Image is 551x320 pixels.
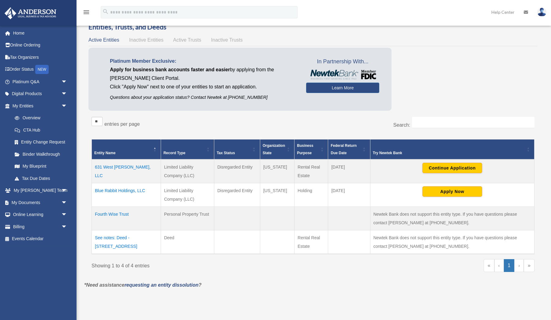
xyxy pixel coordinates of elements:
[484,259,494,272] a: First
[370,207,534,230] td: Newtek Bank does not support this entity type. If you have questions please contact [PERSON_NAME]...
[173,37,201,43] span: Active Trusts
[260,159,294,183] td: [US_STATE]
[422,186,482,197] button: Apply Now
[3,7,58,19] img: Anderson Advisors Platinum Portal
[102,8,109,15] i: search
[294,183,328,207] td: Holding
[331,143,357,155] span: Federal Return Due Date
[422,163,482,173] button: Continue Application
[88,22,538,32] h3: Entities, Trusts, and Deeds
[514,259,524,272] a: Next
[61,209,73,221] span: arrow_drop_down
[9,124,73,136] a: CTA Hub
[294,230,328,254] td: Rental Real Estate
[263,143,285,155] span: Organization State
[129,37,163,43] span: Inactive Entities
[214,140,260,160] th: Tax Status: Activate to sort
[125,282,199,288] a: requesting an entity dissolution
[92,230,161,254] td: See notes: Deed - [STREET_ADDRESS]
[92,159,161,183] td: 631 West [PERSON_NAME], LLC
[211,37,243,43] span: Inactive Trusts
[84,282,201,288] em: *Need assistance ?
[297,143,313,155] span: Business Purpose
[9,172,73,184] a: Tax Due Dates
[4,209,77,221] a: Online Learningarrow_drop_down
[328,159,370,183] td: [DATE]
[161,230,214,254] td: Deed
[370,230,534,254] td: Newtek Bank does not support this entity type. If you have questions please contact [PERSON_NAME]...
[524,259,534,272] a: Last
[110,83,297,91] p: Click "Apply Now" next to one of your entities to start an application.
[88,37,119,43] span: Active Entities
[214,159,260,183] td: Disregarded Entity
[4,184,77,197] a: My [PERSON_NAME] Teamarrow_drop_down
[214,183,260,207] td: Disregarded Entity
[110,57,297,65] p: Platinum Member Exclusive:
[494,259,504,272] a: Previous
[104,121,140,127] label: entries per page
[110,67,230,72] span: Apply for business bank accounts faster and easier
[9,112,70,124] a: Overview
[92,140,161,160] th: Entity Name: Activate to invert sorting
[83,11,90,16] a: menu
[61,184,73,197] span: arrow_drop_down
[83,9,90,16] i: menu
[4,39,77,51] a: Online Ordering
[260,140,294,160] th: Organization State: Activate to sort
[4,27,77,39] a: Home
[92,207,161,230] td: Fourth Wise Trust
[161,207,214,230] td: Personal Property Trust
[294,159,328,183] td: Rental Real Estate
[217,151,235,155] span: Tax Status
[328,183,370,207] td: [DATE]
[61,76,73,88] span: arrow_drop_down
[163,151,186,155] span: Record Type
[306,57,379,67] span: In Partnership With...
[92,183,161,207] td: Blue Rabbit Holdings, LLC
[92,259,309,270] div: Showing 1 to 4 of 4 entries
[4,196,77,209] a: My Documentsarrow_drop_down
[4,76,77,88] a: Platinum Q&Aarrow_drop_down
[110,65,297,83] p: by applying from the [PERSON_NAME] Client Portal.
[161,183,214,207] td: Limited Liability Company (LLC)
[61,221,73,233] span: arrow_drop_down
[4,221,77,233] a: Billingarrow_drop_down
[4,51,77,63] a: Tax Organizers
[110,94,297,101] p: Questions about your application status? Contact Newtek at [PHONE_NUMBER]
[294,140,328,160] th: Business Purpose: Activate to sort
[306,83,379,93] a: Learn More
[4,233,77,245] a: Events Calendar
[373,149,525,157] div: Try Newtek Bank
[260,183,294,207] td: [US_STATE]
[328,140,370,160] th: Federal Return Due Date: Activate to sort
[4,88,77,100] a: Digital Productsarrow_drop_down
[370,140,534,160] th: Try Newtek Bank : Activate to sort
[61,100,73,112] span: arrow_drop_down
[309,70,376,80] img: NewtekBankLogoSM.png
[537,8,546,17] img: User Pic
[61,88,73,100] span: arrow_drop_down
[161,159,214,183] td: Limited Liability Company (LLC)
[4,100,73,112] a: My Entitiesarrow_drop_down
[61,196,73,209] span: arrow_drop_down
[9,136,73,148] a: Entity Change Request
[161,140,214,160] th: Record Type: Activate to sort
[9,148,73,160] a: Binder Walkthrough
[4,63,77,76] a: Order StatusNEW
[94,151,115,155] span: Entity Name
[9,160,73,173] a: My Blueprint
[393,122,410,128] label: Search:
[504,259,515,272] a: 1
[35,65,49,74] div: NEW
